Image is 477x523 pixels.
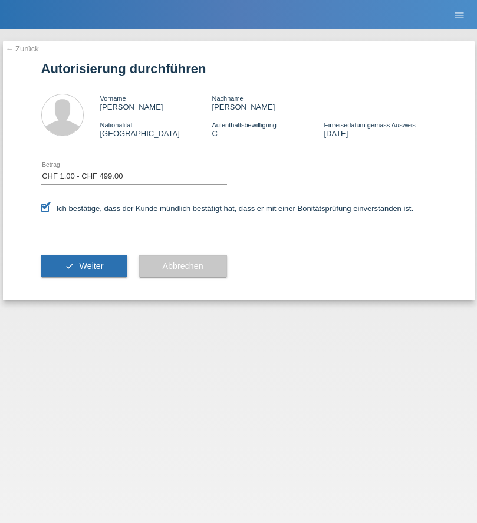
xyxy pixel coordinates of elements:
[212,121,276,129] span: Aufenthaltsbewilligung
[41,61,436,76] h1: Autorisierung durchführen
[448,11,471,18] a: menu
[100,121,133,129] span: Nationalität
[65,261,74,271] i: check
[6,44,39,53] a: ← Zurück
[163,261,203,271] span: Abbrechen
[100,95,126,102] span: Vorname
[212,94,324,111] div: [PERSON_NAME]
[453,9,465,21] i: menu
[324,120,436,138] div: [DATE]
[212,120,324,138] div: C
[41,255,127,278] button: check Weiter
[100,120,212,138] div: [GEOGRAPHIC_DATA]
[212,95,243,102] span: Nachname
[79,261,103,271] span: Weiter
[324,121,415,129] span: Einreisedatum gemäss Ausweis
[100,94,212,111] div: [PERSON_NAME]
[139,255,227,278] button: Abbrechen
[41,204,414,213] label: Ich bestätige, dass der Kunde mündlich bestätigt hat, dass er mit einer Bonitätsprüfung einversta...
